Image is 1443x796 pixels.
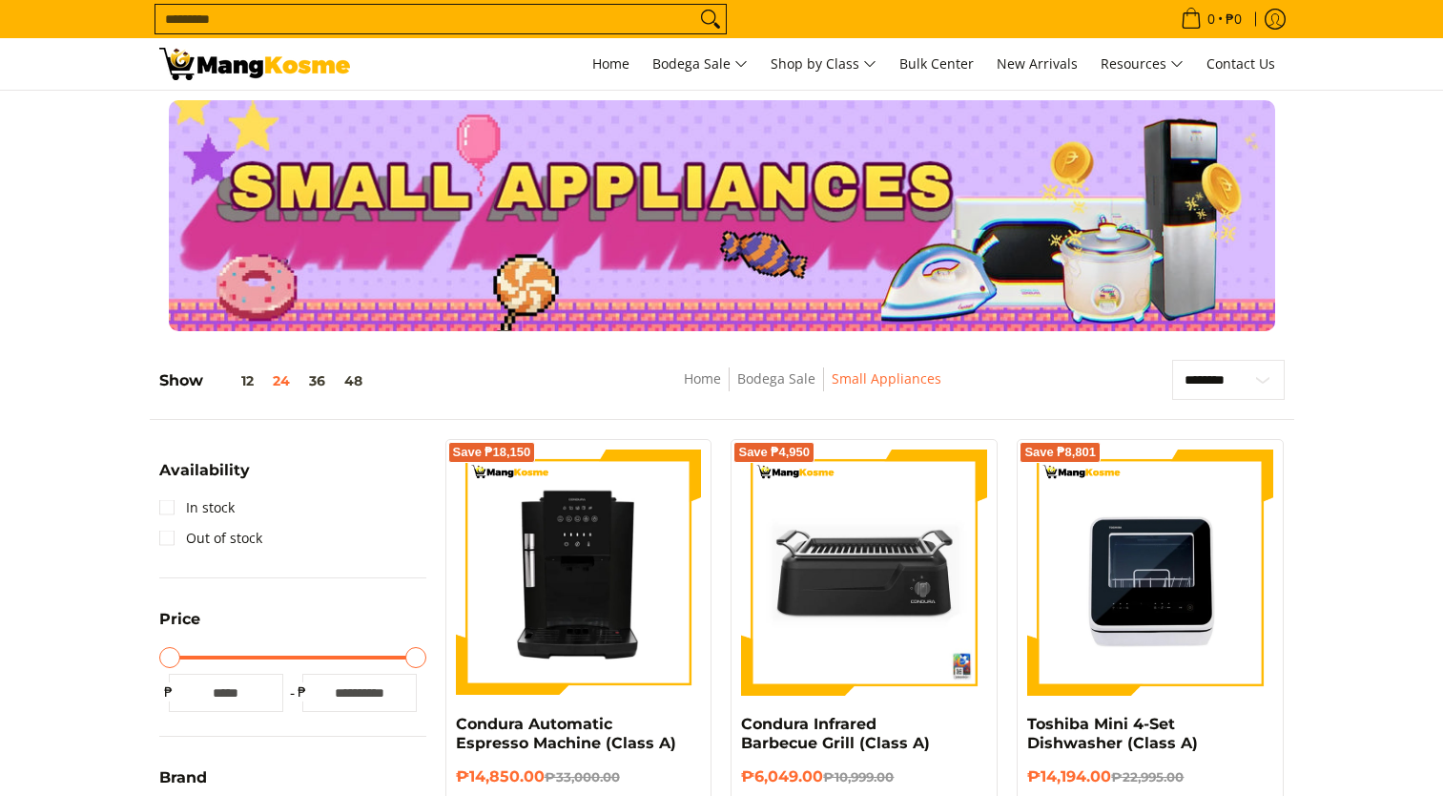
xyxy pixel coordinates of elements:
[738,447,810,458] span: Save ₱4,950
[369,38,1285,90] nav: Main Menu
[1175,9,1247,30] span: •
[453,447,531,458] span: Save ₱18,150
[890,38,983,90] a: Bulk Center
[293,682,312,702] span: ₱
[741,450,987,696] img: condura-barbeque-infrared-grill-mang-kosme
[159,48,350,80] img: Small Appliances l Mang Kosme: Home Appliances Warehouse Sale
[159,463,250,492] summary: Open
[335,373,372,388] button: 48
[1024,447,1096,458] span: Save ₱8,801
[456,767,702,786] h6: ₱14,850.00
[159,770,207,786] span: Brand
[545,769,620,785] del: ₱33,000.00
[203,373,263,388] button: 12
[1111,769,1184,785] del: ₱22,995.00
[1027,767,1273,786] h6: ₱14,194.00
[695,5,726,33] button: Search
[263,373,299,388] button: 24
[159,612,200,641] summary: Open
[1091,38,1193,90] a: Resources
[159,682,178,702] span: ₱
[299,373,335,388] button: 36
[987,38,1087,90] a: New Arrivals
[652,52,748,76] span: Bodega Sale
[1197,38,1285,90] a: Contact Us
[741,767,987,786] h6: ₱6,049.00
[761,38,886,90] a: Shop by Class
[1101,52,1184,76] span: Resources
[159,523,262,554] a: Out of stock
[456,450,702,696] img: Condura Automatic Espresso Machine (Class A)
[1206,54,1275,73] span: Contact Us
[832,369,941,388] a: Small Appliances
[737,369,815,388] a: Bodega Sale
[684,369,721,388] a: Home
[643,38,757,90] a: Bodega Sale
[583,38,639,90] a: Home
[741,715,930,752] a: Condura Infrared Barbecue Grill (Class A)
[592,54,629,73] span: Home
[1205,12,1218,26] span: 0
[823,769,894,785] del: ₱10,999.00
[159,371,372,390] h5: Show
[997,54,1078,73] span: New Arrivals
[899,54,974,73] span: Bulk Center
[1223,12,1245,26] span: ₱0
[159,463,250,478] span: Availability
[456,715,676,752] a: Condura Automatic Espresso Machine (Class A)
[1027,715,1198,752] a: Toshiba Mini 4-Set Dishwasher (Class A)
[771,52,876,76] span: Shop by Class
[545,367,1081,410] nav: Breadcrumbs
[159,492,235,523] a: In stock
[1027,450,1273,696] img: Toshiba Mini 4-Set Dishwasher (Class A)
[159,612,200,627] span: Price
